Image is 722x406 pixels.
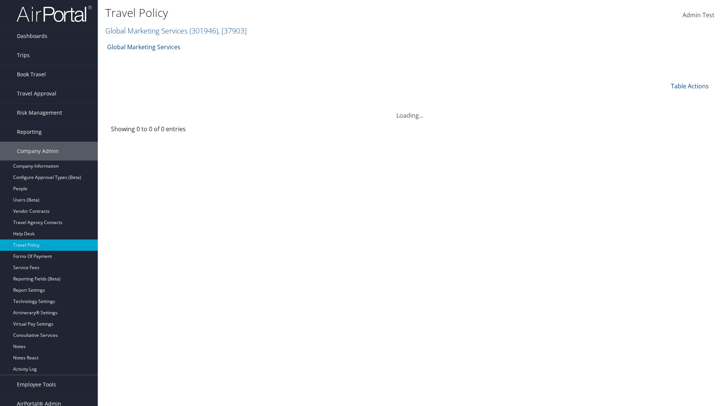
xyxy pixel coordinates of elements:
[671,82,709,90] a: Table Actions
[17,103,62,122] span: Risk Management
[683,4,714,27] a: Admin Test
[105,5,511,21] h1: Travel Policy
[17,5,92,23] img: airportal-logo.png
[17,142,59,161] span: Company Admin
[17,84,56,103] span: Travel Approval
[111,124,252,137] div: Showing 0 to 0 of 0 entries
[17,46,30,65] span: Trips
[107,39,180,55] a: Global Marketing Services
[105,102,714,120] div: Loading...
[17,375,56,394] span: Employee Tools
[105,26,247,36] a: Global Marketing Services
[683,11,714,19] span: Admin Test
[17,65,46,84] span: Book Travel
[190,26,218,36] span: ( 301946 )
[17,27,47,45] span: Dashboards
[218,26,247,36] span: , [ 37903 ]
[17,123,42,141] span: Reporting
